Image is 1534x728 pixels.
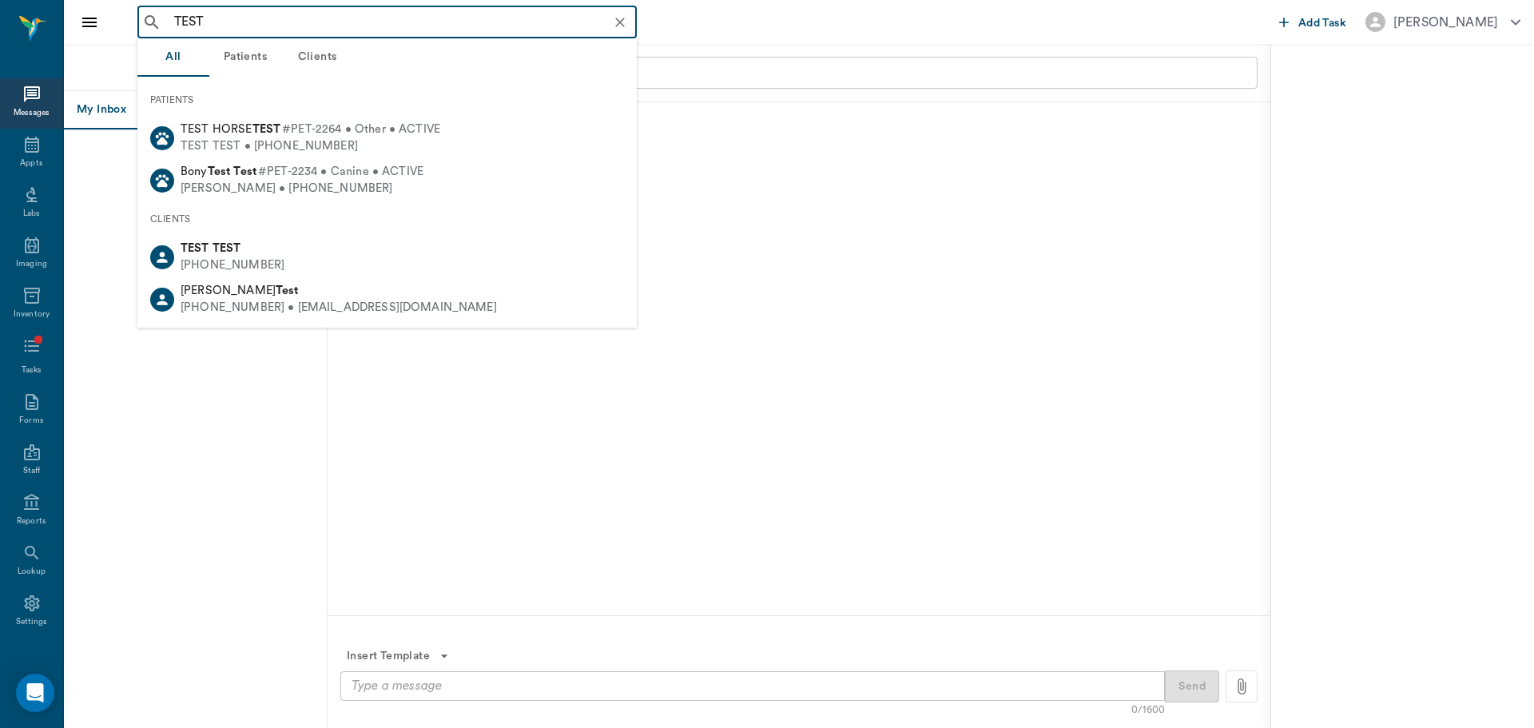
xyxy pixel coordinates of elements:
b: Test [208,165,231,177]
button: Clear [609,11,631,34]
input: Enter a client’s name or phone number [368,62,1250,84]
div: Staff [23,465,40,477]
div: Inventory [14,308,50,320]
button: All [137,38,209,77]
div: PATIENTS [137,83,637,117]
b: Test [233,165,256,177]
div: Forms [19,415,43,427]
div: [PERSON_NAME] [1393,13,1498,32]
span: TEST HORSE [181,123,280,135]
div: Tasks [22,364,42,376]
button: My Inbox [64,91,139,129]
button: Insert Template [340,642,455,671]
b: Test [276,284,299,296]
span: #PET-2234 • Canine • ACTIVE [258,164,423,181]
div: Labs [23,208,40,220]
b: TEST [181,242,209,254]
button: Close drawer [74,6,105,38]
input: Search [168,11,632,34]
div: Messages [14,107,50,119]
span: [PERSON_NAME] [181,284,299,296]
button: Clients [281,38,353,77]
div: Imaging [16,258,47,270]
div: Lookup [18,566,46,578]
div: Open Intercom Messenger [16,674,54,712]
div: CLIENTS [137,202,637,236]
button: [PERSON_NAME] [1353,7,1533,37]
div: TEST TEST • [PHONE_NUMBER] [181,138,440,155]
span: #PET-2264 • Other • ACTIVE [282,121,440,138]
div: 0/1600 [1131,702,1165,718]
div: Reports [17,515,46,527]
div: Appts [20,157,42,169]
b: TEST [252,123,281,135]
div: [PHONE_NUMBER] [181,257,284,274]
button: Patients [209,38,281,77]
div: Settings [16,616,48,628]
div: [PERSON_NAME] • [PHONE_NUMBER] [181,181,423,197]
div: Message tabs [64,91,327,129]
b: TEST [213,242,241,254]
div: [PHONE_NUMBER] • [EMAIL_ADDRESS][DOMAIN_NAME] [181,300,497,316]
span: Bony [181,165,256,177]
button: Add Task [1273,7,1353,37]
